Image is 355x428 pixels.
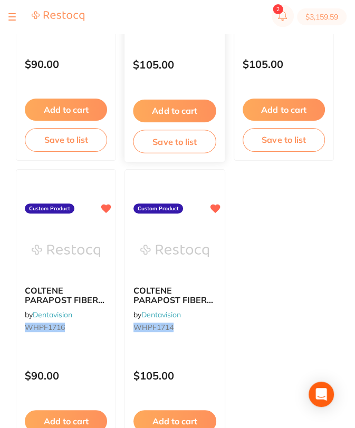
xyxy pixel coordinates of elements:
[133,203,183,214] label: Custom Product
[133,59,217,71] p: $105.00
[25,310,72,319] span: by
[25,369,107,382] p: $90.00
[243,58,325,70] p: $105.00
[25,286,107,305] b: COLTENE PARAPOST FIBER LUX SIZE 6 (5)
[25,323,65,332] em: WHPF1716
[243,99,325,121] button: Add to cart
[25,285,104,315] span: COLTENE PARAPOST FIBER LUX SIZE 6 (5)
[25,203,74,214] label: Custom Product
[33,310,72,319] a: Dentavision
[140,225,209,277] img: COLTENE PARAPOST FIBER LUX SIZE 4 YELLOW (5)
[32,225,100,277] img: COLTENE PARAPOST FIBER LUX SIZE 6 (5)
[133,285,213,325] span: COLTENE PARAPOST FIBER LUX SIZE 4 YELLOW (5)
[133,369,216,382] p: $105.00
[25,58,107,70] p: $90.00
[133,286,216,305] b: COLTENE PARAPOST FIBER LUX SIZE 4 YELLOW (5)
[297,8,347,25] button: $3,159.59
[133,310,181,319] span: by
[25,99,107,121] button: Add to cart
[25,128,107,151] button: Save to list
[133,100,217,122] button: Add to cart
[133,130,217,153] button: Save to list
[32,11,84,22] img: Restocq Logo
[133,323,174,332] em: WHPF1714
[309,382,334,407] div: Open Intercom Messenger
[243,128,325,151] button: Save to list
[32,11,84,23] a: Restocq Logo
[141,310,181,319] a: Dentavision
